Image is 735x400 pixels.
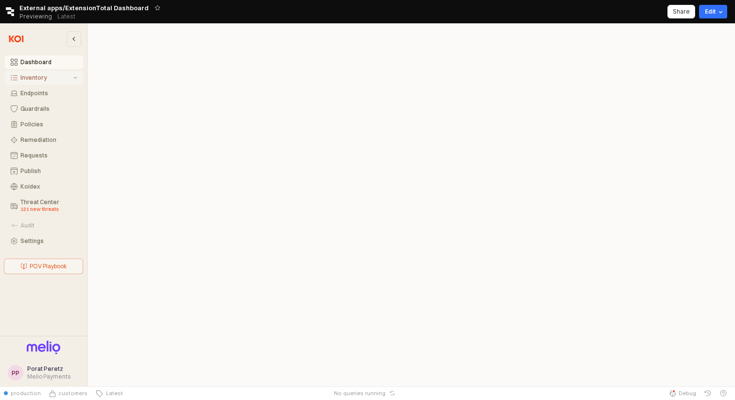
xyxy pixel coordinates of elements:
[58,389,87,397] span: customers
[387,390,397,396] button: Reset app state
[27,373,70,381] div: Melio Payments
[19,12,52,21] span: Previewing
[19,3,149,13] span: External apps/ExtensionTotal Dashboard
[20,121,77,128] div: Policies
[20,199,77,213] div: Threat Center
[673,8,690,16] p: Share
[20,74,71,81] div: Inventory
[667,5,695,18] button: Share app
[20,183,77,190] div: Koidex
[700,386,716,400] button: History
[91,386,127,400] button: Latest
[665,386,700,400] button: Debug
[103,389,123,397] span: Latest
[5,164,83,178] button: Publish
[5,180,83,193] button: Koidex
[5,219,83,232] button: Audit
[20,137,77,143] div: Remediation
[27,365,63,372] span: Porat Peretz
[20,222,77,229] div: Audit
[699,5,727,18] button: Edit
[8,365,23,381] button: PP
[334,389,385,397] span: No queries running
[20,168,77,174] div: Publish
[5,149,83,162] button: Requests
[20,90,77,97] div: Endpoints
[5,55,83,69] button: Dashboard
[5,71,83,85] button: Inventory
[12,368,19,378] div: PP
[19,10,81,23] div: Previewing Latest
[11,389,41,397] span: production
[20,105,77,112] div: Guardrails
[5,195,83,217] button: Threat Center
[45,386,91,400] button: Source Control
[153,3,162,13] button: Add app to favorites
[716,386,731,400] button: Help
[5,102,83,116] button: Guardrails
[87,23,735,386] iframe: DashboardPage
[20,152,77,159] div: Requests
[30,262,67,270] p: POV Playbook
[679,389,696,397] span: Debug
[5,133,83,147] button: Remediation
[20,59,77,66] div: Dashboard
[5,118,83,131] button: Policies
[57,13,75,20] p: Latest
[5,87,83,100] button: Endpoints
[52,10,81,23] button: Releases and History
[87,23,735,386] main: App Frame
[4,259,83,274] button: POV Playbook
[20,206,77,213] div: 121 new threats
[5,234,83,248] button: Settings
[20,238,77,244] div: Settings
